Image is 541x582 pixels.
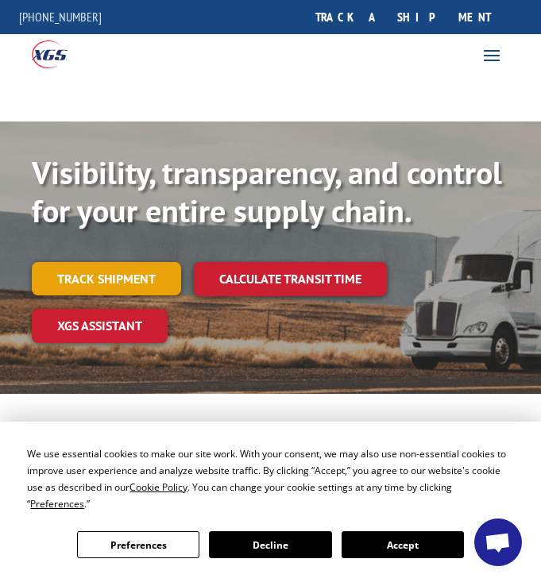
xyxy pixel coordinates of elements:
div: We use essential cookies to make our site work. With your consent, we may also use non-essential ... [27,445,513,512]
a: [PHONE_NUMBER] [19,9,102,25]
a: XGS ASSISTANT [32,309,168,343]
button: Decline [209,531,331,558]
b: Visibility, transparency, and control for your entire supply chain. [32,152,502,231]
button: Accept [342,531,464,558]
span: Cookie Policy [129,480,187,494]
a: Track shipment [32,262,181,295]
button: Preferences [77,531,199,558]
div: Open chat [474,518,522,566]
a: Calculate transit time [194,262,387,296]
span: Preferences [30,497,84,511]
